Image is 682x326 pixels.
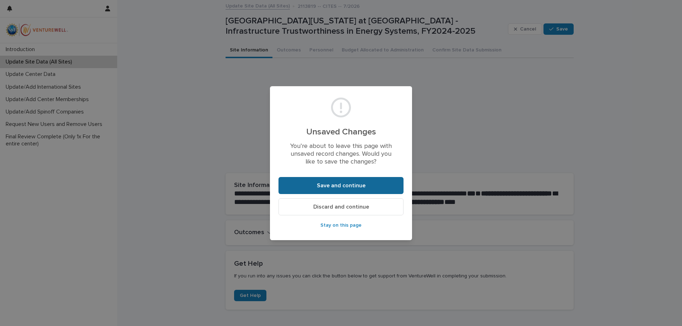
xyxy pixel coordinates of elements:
[278,220,404,231] button: Stay on this page
[313,204,369,210] span: Discard and continue
[278,198,404,215] button: Discard and continue
[287,127,395,137] h2: Unsaved Changes
[320,223,362,228] span: Stay on this page
[287,143,395,166] p: You’re about to leave this page with unsaved record changes. Would you like to save the changes?
[278,177,404,194] button: Save and continue
[317,183,366,188] span: Save and continue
